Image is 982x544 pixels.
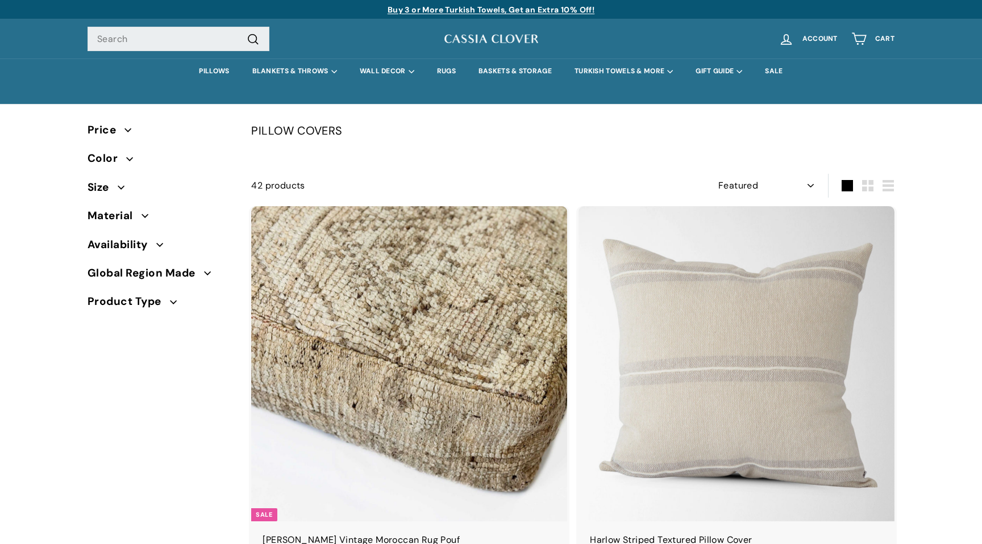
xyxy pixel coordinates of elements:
button: Product Type [88,290,233,319]
div: 42 products [251,178,573,193]
a: PILLOWS [188,58,240,84]
a: Buy 3 or More Turkish Towels, Get an Extra 10% Off! [388,5,594,15]
span: Account [802,35,838,43]
div: PILLOW COVERS [251,122,894,140]
a: Cart [844,22,901,56]
span: Availability [88,236,156,253]
a: Account [772,22,844,56]
a: RUGS [426,58,467,84]
span: Cart [875,35,894,43]
summary: GIFT GUIDE [684,58,754,84]
span: Global Region Made [88,265,204,282]
div: Sale [251,508,277,521]
button: Price [88,119,233,147]
span: Color [88,150,126,167]
button: Availability [88,233,233,262]
span: Size [88,179,118,196]
summary: TURKISH TOWELS & MORE [563,58,684,84]
button: Color [88,147,233,175]
a: SALE [754,58,794,84]
button: Material [88,204,233,233]
span: Product Type [88,293,170,310]
span: Price [88,122,124,139]
button: Size [88,176,233,204]
summary: WALL DECOR [348,58,426,84]
input: Search [88,27,269,52]
div: Primary [65,58,917,84]
summary: BLANKETS & THROWS [241,58,348,84]
button: Global Region Made [88,262,233,290]
a: BASKETS & STORAGE [467,58,563,84]
span: Material [88,207,142,224]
